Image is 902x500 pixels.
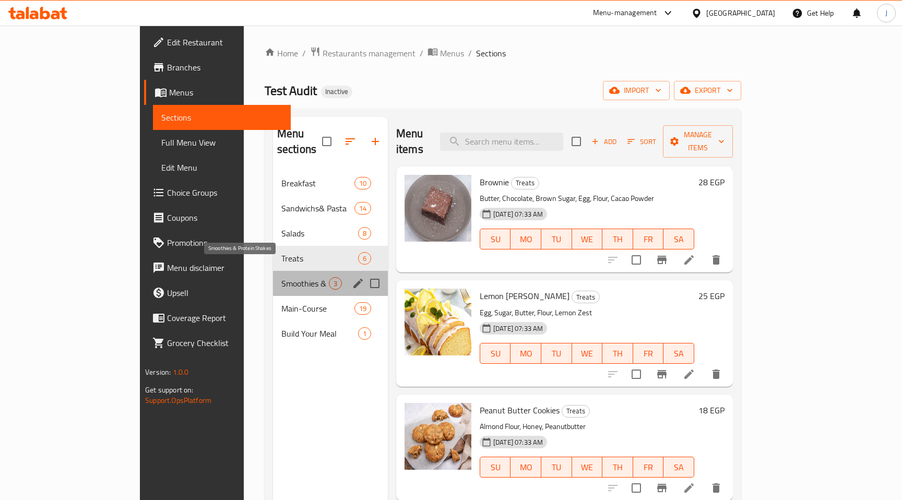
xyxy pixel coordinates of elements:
span: Treats [562,405,589,417]
span: SA [668,460,690,475]
a: Edit Restaurant [144,30,291,55]
span: Manage items [671,128,725,154]
span: Coverage Report [167,312,282,324]
span: Sections [161,111,282,124]
span: Main-Course [281,302,354,315]
nav: breadcrumb [265,46,741,60]
div: Treats [511,177,539,189]
div: Inactive [321,86,352,98]
div: Menu-management [593,7,657,19]
div: Treats [572,291,600,303]
button: MO [511,457,541,478]
a: Coverage Report [144,305,291,330]
button: WE [572,343,603,364]
a: Menu disclaimer [144,255,291,280]
a: Sections [153,105,291,130]
button: Sort [625,134,659,150]
button: delete [704,362,729,387]
span: Select to update [625,363,647,385]
span: 19 [355,304,371,314]
button: Add section [363,129,388,154]
a: Edit menu item [683,254,695,266]
span: Treats [572,291,599,303]
span: Treats [512,177,539,189]
span: WE [576,346,599,361]
div: items [354,202,371,215]
button: TH [602,343,633,364]
h2: Menu items [396,126,428,157]
button: edit [350,276,366,291]
button: FR [633,229,664,249]
span: TH [607,346,629,361]
span: Upsell [167,287,282,299]
a: Menus [428,46,464,60]
li: / [420,47,423,59]
span: Edit Menu [161,161,282,174]
button: SA [663,457,694,478]
div: Treats [562,405,590,418]
a: Promotions [144,230,291,255]
div: items [354,177,371,189]
div: Breakfast10 [273,171,388,196]
button: Add [587,134,621,150]
a: Restaurants management [310,46,416,60]
span: 1 [359,329,371,339]
span: Select all sections [316,130,338,152]
button: SA [663,343,694,364]
div: Treats6 [273,246,388,271]
span: Menus [440,47,464,59]
span: FR [637,460,660,475]
span: MO [515,460,537,475]
span: Branches [167,61,282,74]
button: FR [633,457,664,478]
span: 14 [355,204,371,213]
span: Menus [169,86,282,99]
span: J [885,7,887,19]
span: import [611,84,661,97]
span: Treats [281,252,358,265]
span: Sort items [621,134,663,150]
span: Add [590,136,618,148]
button: SU [480,343,511,364]
button: MO [511,229,541,249]
button: export [674,81,741,100]
div: items [358,252,371,265]
span: WE [576,232,599,247]
span: Test Audit [265,79,317,102]
span: 1.0.0 [173,365,189,379]
span: SU [484,460,506,475]
span: Brownie [480,174,509,190]
img: Peanut Butter Cookies [405,403,471,470]
span: [DATE] 07:33 AM [489,324,547,334]
h6: 25 EGP [698,289,725,303]
a: Grocery Checklist [144,330,291,355]
a: Menus [144,80,291,105]
span: [DATE] 07:33 AM [489,437,547,447]
span: 3 [329,279,341,289]
div: items [358,227,371,240]
span: Menu disclaimer [167,261,282,274]
div: Salads8 [273,221,388,246]
div: Sandwichs& Pasta14 [273,196,388,221]
span: MO [515,232,537,247]
span: Build Your Meal [281,327,358,340]
span: [DATE] 07:33 AM [489,209,547,219]
span: Smoothies & Protein Shakes [281,277,329,290]
div: [GEOGRAPHIC_DATA] [706,7,775,19]
span: Sandwichs& Pasta [281,202,354,215]
span: TU [545,346,568,361]
button: SU [480,457,511,478]
span: SU [484,346,506,361]
nav: Menu sections [273,166,388,350]
span: Select to update [625,249,647,271]
span: Salads [281,227,358,240]
span: TU [545,460,568,475]
span: Breakfast [281,177,354,189]
span: Peanut Butter Cookies [480,402,560,418]
span: SA [668,232,690,247]
button: delete [704,247,729,272]
button: TU [541,229,572,249]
